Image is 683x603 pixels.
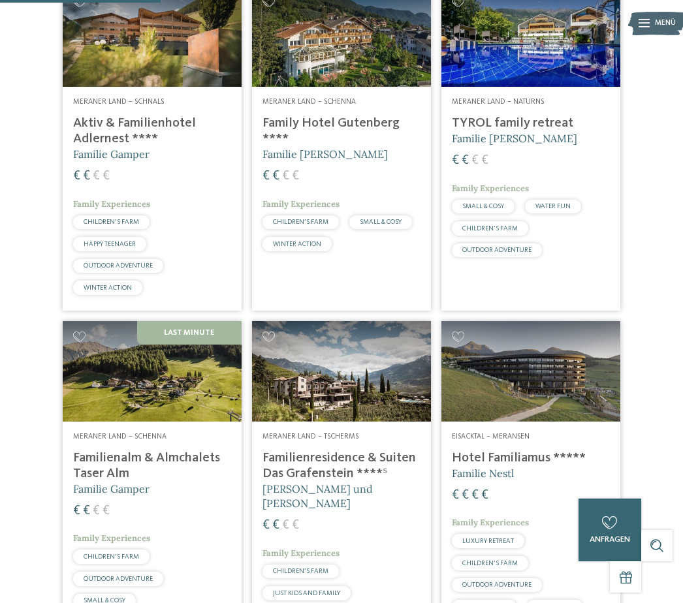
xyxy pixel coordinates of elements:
[452,154,459,167] span: €
[262,548,340,559] span: Family Experiences
[282,519,289,532] span: €
[462,203,504,209] span: SMALL & COSY
[452,116,610,131] h4: TYROL family retreat
[84,262,153,269] span: OUTDOOR ADVENTURE
[452,467,514,480] span: Familie Nestl
[273,219,328,225] span: CHILDREN’S FARM
[452,489,459,502] span: €
[481,489,488,502] span: €
[462,225,518,232] span: CHILDREN’S FARM
[452,433,530,441] span: Eisacktal – Meransen
[73,170,80,183] span: €
[452,517,529,528] span: Family Experiences
[273,568,328,574] span: CHILDREN’S FARM
[462,154,469,167] span: €
[471,154,479,167] span: €
[590,535,630,544] span: anfragen
[262,450,421,482] h4: Familienresidence & Suiten Das Grafenstein ****ˢ
[73,482,150,495] span: Familie Gamper
[462,560,518,566] span: CHILDREN’S FARM
[462,538,514,544] span: LUXURY RETREAT
[273,241,321,247] span: WINTER ACTION
[84,241,136,247] span: HAPPY TEENAGER
[360,219,402,225] span: SMALL & COSY
[73,147,150,161] span: Familie Gamper
[252,321,431,422] img: Familienhotels gesucht? Hier findet ihr die besten!
[84,576,153,582] span: OUTDOOR ADVENTURE
[84,285,132,291] span: WINTER ACTION
[93,504,100,518] span: €
[471,489,479,502] span: €
[262,482,373,510] span: [PERSON_NAME] und [PERSON_NAME]
[103,504,110,518] span: €
[262,98,356,106] span: Meraner Land – Schenna
[292,170,299,183] span: €
[83,504,90,518] span: €
[262,116,421,147] h4: Family Hotel Gutenberg ****
[73,433,167,441] span: Meraner Land – Schenna
[84,553,139,560] span: CHILDREN’S FARM
[481,154,488,167] span: €
[262,433,358,441] span: Meraner Land – Tscherms
[452,98,544,106] span: Meraner Land – Naturns
[292,519,299,532] span: €
[262,147,388,161] span: Familie [PERSON_NAME]
[272,170,279,183] span: €
[84,219,139,225] span: CHILDREN’S FARM
[103,170,110,183] span: €
[262,170,270,183] span: €
[73,450,231,482] h4: Familienalm & Almchalets Taser Alm
[73,504,80,518] span: €
[73,98,164,106] span: Meraner Land – Schnals
[272,519,279,532] span: €
[73,116,231,147] h4: Aktiv & Familienhotel Adlernest ****
[73,198,150,209] span: Family Experiences
[282,170,289,183] span: €
[63,321,242,422] img: Familienhotels gesucht? Hier findet ihr die besten!
[579,499,641,561] a: anfragen
[535,203,571,209] span: WATER FUN
[262,198,340,209] span: Family Experiences
[93,170,100,183] span: €
[462,581,532,588] span: OUTDOOR ADVENTURE
[441,321,620,422] img: Familienhotels gesucht? Hier findet ihr die besten!
[73,533,150,544] span: Family Experiences
[83,170,90,183] span: €
[462,247,532,253] span: OUTDOOR ADVENTURE
[462,489,469,502] span: €
[452,132,577,145] span: Familie [PERSON_NAME]
[273,590,340,596] span: JUST KIDS AND FAMILY
[452,183,529,194] span: Family Experiences
[262,519,270,532] span: €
